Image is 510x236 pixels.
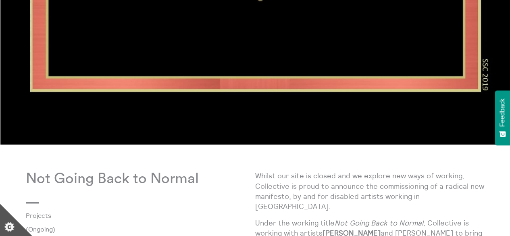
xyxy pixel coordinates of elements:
em: Not Going Back to Normal [335,218,423,227]
p: Whilst our site is closed and we explore new ways of working, Collective is proud to announce the... [255,170,485,211]
span: Feedback [499,98,506,127]
p: (Ongoing) [26,225,255,232]
a: Projects [26,211,242,219]
button: Feedback - Show survey [495,90,510,145]
p: Not Going Back to Normal [26,170,255,187]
